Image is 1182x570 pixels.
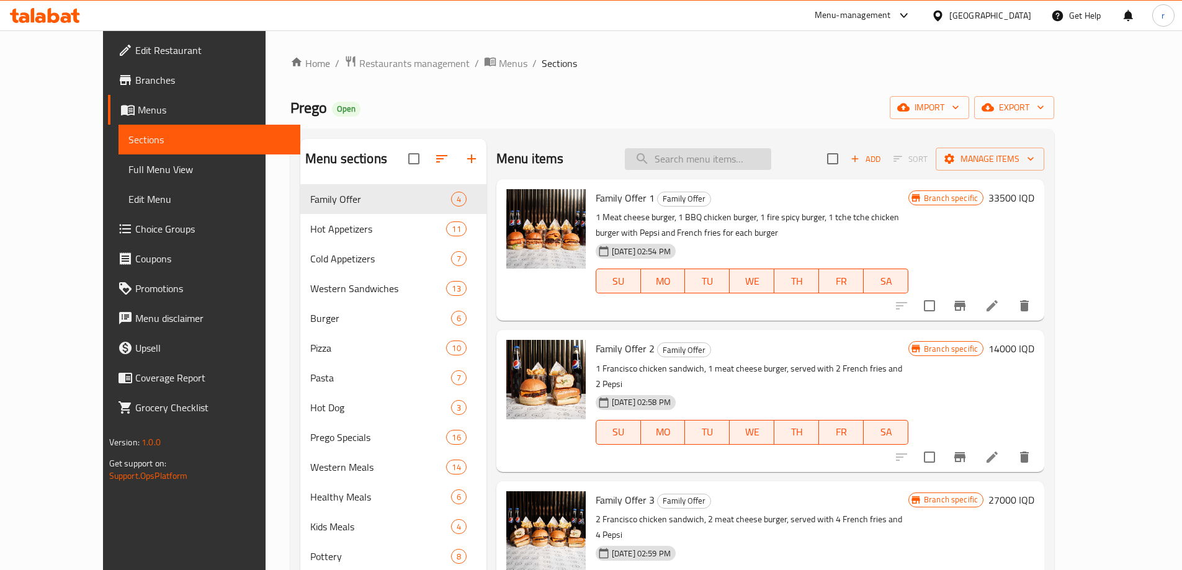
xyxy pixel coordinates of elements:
[457,144,486,174] button: Add section
[824,272,859,290] span: FR
[135,400,290,415] span: Grocery Checklist
[300,482,486,512] div: Healthy Meals6
[949,9,1031,22] div: [GEOGRAPHIC_DATA]
[300,393,486,422] div: Hot Dog3
[730,269,774,293] button: WE
[685,420,730,445] button: TU
[452,194,466,205] span: 4
[310,549,451,564] span: Pottery
[310,370,451,385] span: Pasta
[730,420,774,445] button: WE
[300,512,486,541] div: Kids Meals4
[290,94,327,122] span: Prego
[310,430,447,445] div: Prego Specials
[900,100,959,115] span: import
[646,272,681,290] span: MO
[607,548,676,559] span: [DATE] 02:59 PM
[496,149,564,168] h2: Menu items
[108,214,300,244] a: Choice Groups
[864,420,908,445] button: SA
[310,251,451,266] span: Cold Appetizers
[451,489,467,504] div: items
[447,432,465,443] span: 16
[128,132,290,147] span: Sections
[109,455,166,471] span: Get support on:
[446,221,466,236] div: items
[774,420,819,445] button: TH
[506,189,586,269] img: Family Offer 1
[135,311,290,326] span: Menu disclaimer
[300,303,486,333] div: Burger6
[427,144,457,174] span: Sort sections
[359,56,470,71] span: Restaurants management
[819,269,864,293] button: FR
[820,146,846,172] span: Select section
[451,311,467,326] div: items
[300,184,486,214] div: Family Offer4
[447,461,465,473] span: 14
[447,223,465,235] span: 11
[601,423,636,441] span: SU
[109,434,140,450] span: Version:
[310,489,451,504] div: Healthy Meals
[919,494,983,505] span: Branch specific
[596,361,908,392] p: 1 Francisco chicken sandwich, 1 meat cheese burger, served with 2 French fries and 2 Pepsi
[332,104,360,114] span: Open
[310,281,447,296] span: Western Sandwiches
[300,274,486,303] div: Western Sandwiches13
[658,494,710,508] span: Family Offer
[452,521,466,533] span: 4
[596,339,655,358] span: Family Offer 2
[988,340,1034,357] h6: 14000 IQD
[815,8,891,23] div: Menu-management
[779,423,814,441] span: TH
[119,125,300,154] a: Sections
[108,333,300,363] a: Upsell
[452,402,466,414] span: 3
[310,341,447,355] span: Pizza
[499,56,527,71] span: Menus
[108,393,300,422] a: Grocery Checklist
[984,100,1044,115] span: export
[451,370,467,385] div: items
[685,269,730,293] button: TU
[135,73,290,87] span: Branches
[625,148,771,170] input: search
[819,420,864,445] button: FR
[641,420,686,445] button: MO
[290,55,1054,71] nav: breadcrumb
[475,56,479,71] li: /
[447,342,465,354] span: 10
[138,102,290,117] span: Menus
[310,311,451,326] div: Burger
[135,281,290,296] span: Promotions
[300,333,486,363] div: Pizza10
[310,192,451,207] span: Family Offer
[108,95,300,125] a: Menus
[290,56,330,71] a: Home
[824,423,859,441] span: FR
[310,400,451,415] span: Hot Dog
[596,189,655,207] span: Family Offer 1
[451,251,467,266] div: items
[310,519,451,534] span: Kids Meals
[885,149,936,169] span: Select section first
[451,192,467,207] div: items
[401,146,427,172] span: Select all sections
[596,210,908,241] p: 1 Meat cheese burger, 1 BBQ chicken burger, 1 fire spicy burger, 1 tche tche chicken burger with ...
[607,246,676,257] span: [DATE] 02:54 PM
[300,422,486,452] div: Prego Specials16
[452,491,466,503] span: 6
[846,149,885,169] button: Add
[141,434,161,450] span: 1.0.0
[305,149,387,168] h2: Menu sections
[774,269,819,293] button: TH
[300,452,486,482] div: Western Meals14
[1162,9,1165,22] span: r
[452,551,466,563] span: 8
